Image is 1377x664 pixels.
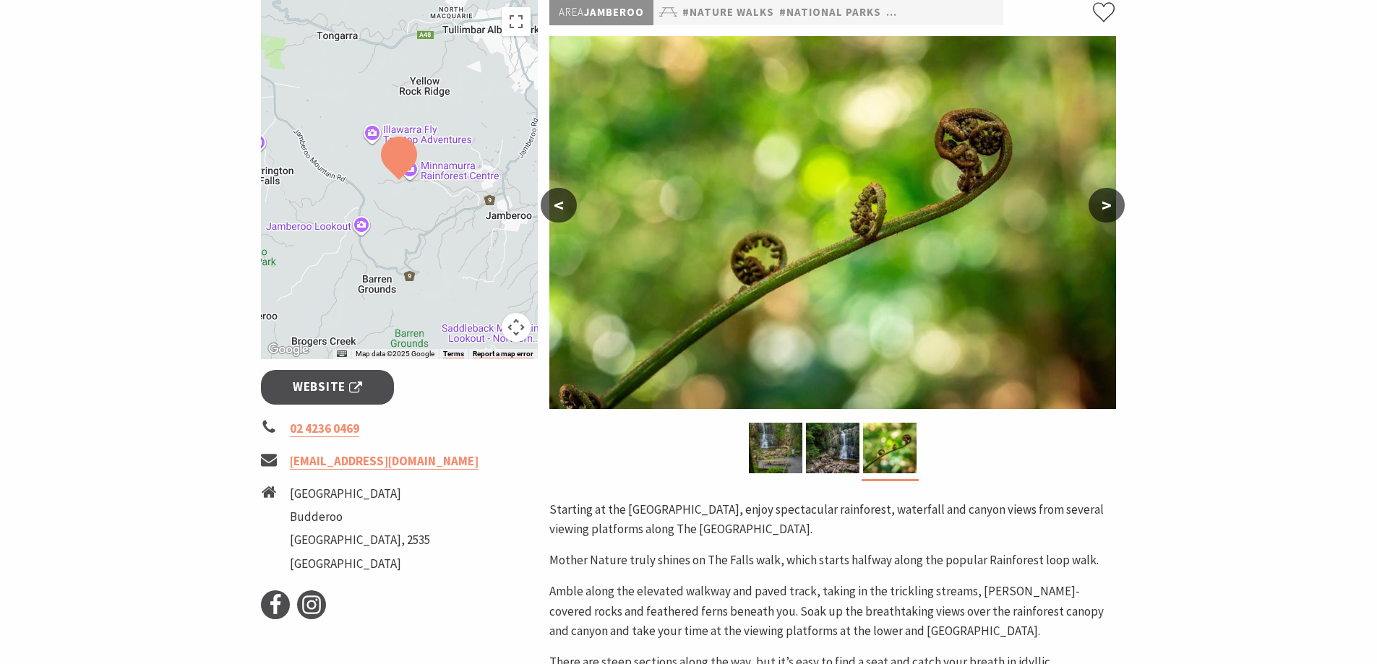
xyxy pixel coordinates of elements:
span: Website [293,377,362,397]
a: 02 4236 0469 [290,421,359,437]
li: [GEOGRAPHIC_DATA] [290,484,430,504]
li: Budderoo [290,507,430,527]
a: #Nature Walks [682,4,774,22]
span: Area [559,5,584,19]
img: Google [265,340,312,359]
img: A man stands at a viewing platform along The Falls walk in Buderoo National Park. [749,423,802,473]
li: [GEOGRAPHIC_DATA] [290,554,430,574]
button: Toggle fullscreen view [502,7,531,36]
img: Close-up of a curling fern frond at Minnamurra Rainforest, Budderoo National Park. [863,423,917,473]
p: Starting at the [GEOGRAPHIC_DATA], enjoy spectacular rainforest, waterfall and canyon views from ... [549,500,1116,539]
img: Close-up of a curling fern frond at Minnamurra Rainforest, Budderoo National Park. [549,36,1116,409]
button: Keyboard shortcuts [337,349,347,359]
a: [EMAIL_ADDRESS][DOMAIN_NAME] [290,453,479,470]
a: Report a map error [473,350,533,358]
a: #Natural Attractions [886,4,1027,22]
button: Map camera controls [502,313,531,342]
button: > [1089,188,1125,223]
span: Map data ©2025 Google [356,350,434,358]
a: Website [261,370,395,404]
p: Amble along the elevated walkway and paved track, taking in the trickling streams, [PERSON_NAME]-... [549,582,1116,641]
a: #National Parks [779,4,881,22]
li: [GEOGRAPHIC_DATA], 2535 [290,530,430,550]
p: Mother Nature truly shines on The Falls walk, which starts halfway along the popular Rainforest l... [549,551,1116,570]
img: Lower Minnamurra Falls plunges into a creek in Budderoo National Park. [806,423,859,473]
button: < [541,188,577,223]
a: Terms (opens in new tab) [443,350,464,358]
a: Open this area in Google Maps (opens a new window) [265,340,312,359]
